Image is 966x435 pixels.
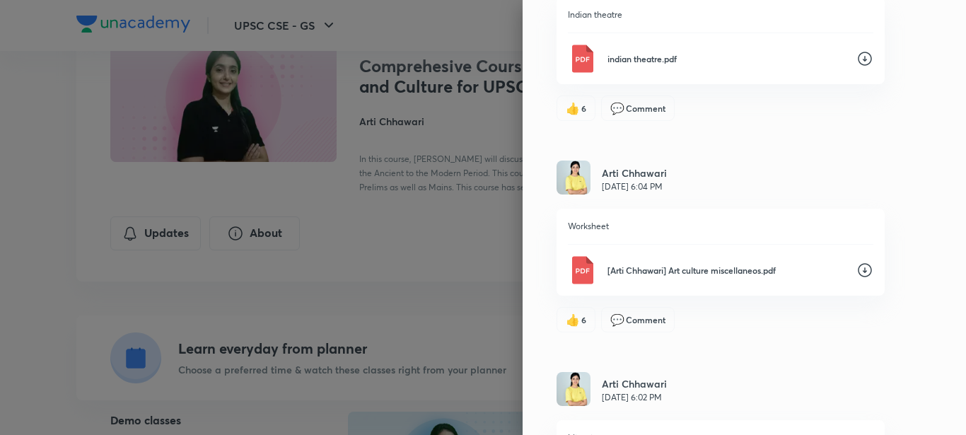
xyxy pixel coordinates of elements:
span: Comment [626,102,665,115]
img: Avatar [557,161,590,195]
span: comment [610,313,624,326]
span: Comment [626,313,665,326]
p: [DATE] 6:02 PM [602,391,667,404]
p: [DATE] 6:04 PM [602,180,667,193]
p: indian theatre.pdf [607,52,845,65]
span: like [566,313,580,326]
img: Avatar [557,372,590,406]
p: Indian theatre [568,8,873,21]
img: Pdf [568,256,596,284]
span: comment [610,102,624,115]
span: 6 [581,313,586,326]
h6: Arti Chhawari [602,376,667,391]
span: 6 [581,102,586,115]
p: Worksheet [568,220,873,233]
h6: Arti Chhawari [602,166,667,180]
p: [Arti Chhawari] Art culture miscellaneos.pdf [607,264,845,277]
span: like [566,102,580,115]
img: Pdf [568,45,596,73]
